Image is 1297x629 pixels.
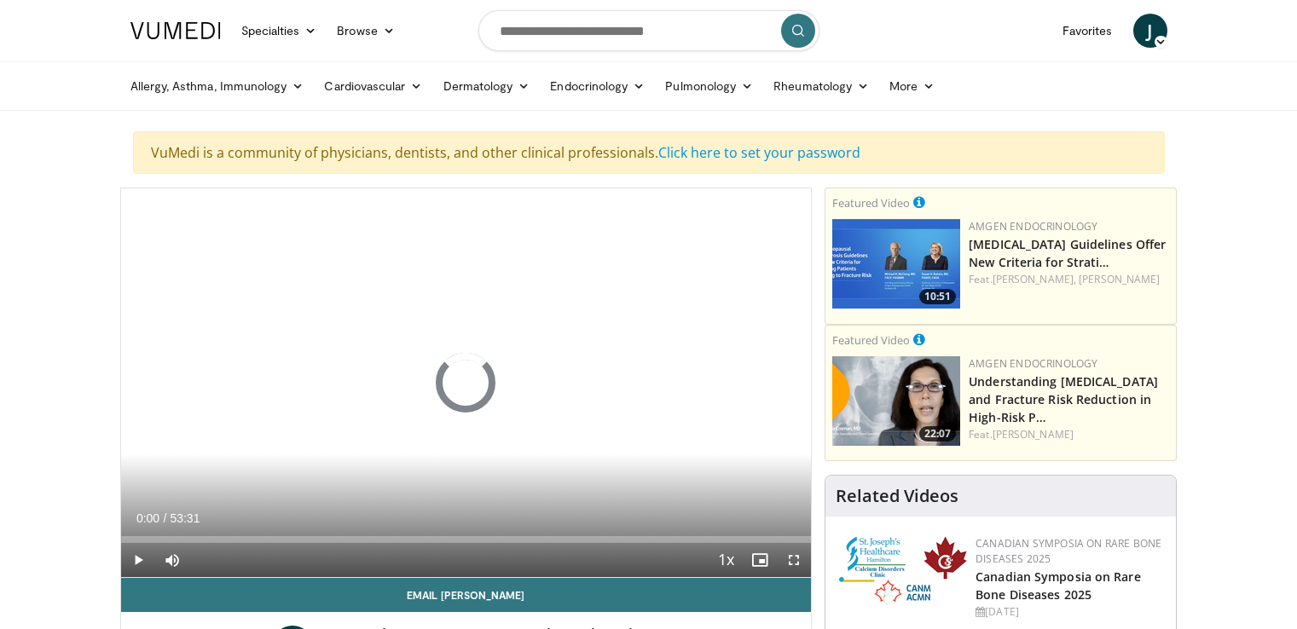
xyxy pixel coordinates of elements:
a: Dermatology [433,69,541,103]
button: Playback Rate [709,543,743,577]
a: Click here to set your password [658,143,860,162]
div: Progress Bar [121,536,812,543]
span: 53:31 [170,511,200,525]
span: 0:00 [136,511,159,525]
a: Email [PERSON_NAME] [121,578,812,612]
a: 22:07 [832,356,960,446]
button: Enable picture-in-picture mode [743,543,777,577]
a: Favorites [1052,14,1123,48]
a: Canadian Symposia on Rare Bone Diseases 2025 [976,568,1141,603]
img: c9a25db3-4db0-49e1-a46f-17b5c91d58a1.png.150x105_q85_crop-smart_upscale.png [832,356,960,446]
button: Mute [155,543,189,577]
a: [MEDICAL_DATA] Guidelines Offer New Criteria for Strati… [969,236,1166,270]
div: Feat. [969,427,1169,442]
a: More [879,69,945,103]
a: Browse [327,14,405,48]
a: Understanding [MEDICAL_DATA] and Fracture Risk Reduction in High-Risk P… [969,373,1158,425]
img: 59b7dea3-8883-45d6-a110-d30c6cb0f321.png.150x105_q85_autocrop_double_scale_upscale_version-0.2.png [839,536,967,605]
a: Amgen Endocrinology [969,219,1097,234]
a: Allergy, Asthma, Immunology [120,69,315,103]
a: Endocrinology [540,69,655,103]
a: [PERSON_NAME], [993,272,1076,286]
a: Cardiovascular [314,69,432,103]
div: Feat. [969,272,1169,287]
button: Fullscreen [777,543,811,577]
img: VuMedi Logo [130,22,221,39]
a: Canadian Symposia on Rare Bone Diseases 2025 [976,536,1161,566]
h4: Related Videos [836,486,958,506]
small: Featured Video [832,195,910,211]
span: 22:07 [919,426,956,441]
input: Search topics, interventions [478,10,819,51]
a: [PERSON_NAME] [993,427,1074,441]
a: Specialties [231,14,327,48]
img: 7b525459-078d-43af-84f9-5c25155c8fbb.png.150x105_q85_crop-smart_upscale.jpg [832,219,960,309]
button: Play [121,543,155,577]
a: Pulmonology [655,69,763,103]
span: 10:51 [919,289,956,304]
video-js: Video Player [121,188,812,578]
span: / [164,511,167,525]
a: Amgen Endocrinology [969,356,1097,371]
div: [DATE] [976,604,1162,620]
a: 10:51 [832,219,960,309]
small: Featured Video [832,332,910,348]
div: VuMedi is a community of physicians, dentists, and other clinical professionals. [133,131,1165,174]
a: Rheumatology [763,69,879,103]
a: J [1133,14,1167,48]
a: [PERSON_NAME] [1079,272,1160,286]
